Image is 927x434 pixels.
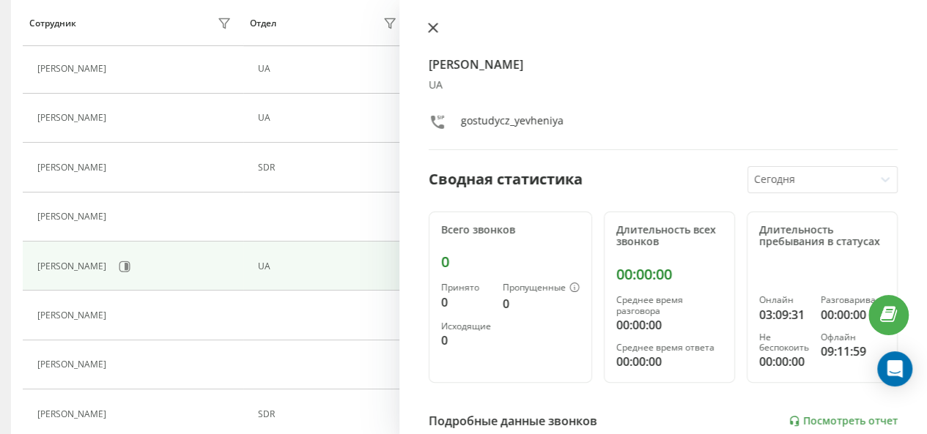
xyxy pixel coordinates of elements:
[429,79,898,91] div: UA
[37,409,110,419] div: [PERSON_NAME]
[461,113,564,135] div: gostudycz_yevheniya
[429,412,597,430] div: Подробные данные звонков
[258,162,401,173] div: SDR
[37,261,110,272] div: [PERSON_NAME]
[503,283,580,294] div: Пропущенные
[258,261,401,272] div: UA
[37,212,110,222] div: [PERSON_NAME]
[821,343,885,360] div: 09:11:59
[429,168,583,190] div: Сводная статистика
[616,343,723,353] div: Среднее время ответа
[788,415,898,427] a: Посмотреть отчет
[441,253,580,271] div: 0
[258,113,401,123] div: UA
[441,283,491,293] div: Принято
[37,359,110,370] div: [PERSON_NAME]
[821,306,885,323] div: 00:00:00
[37,310,110,321] div: [PERSON_NAME]
[759,353,809,370] div: 00:00:00
[616,295,723,316] div: Среднее время разговора
[429,56,898,73] h4: [PERSON_NAME]
[616,266,723,283] div: 00:00:00
[441,293,491,311] div: 0
[503,295,580,313] div: 0
[441,332,491,349] div: 0
[37,113,110,123] div: [PERSON_NAME]
[616,224,723,249] div: Длительность всех звонков
[877,351,912,386] div: Open Intercom Messenger
[616,353,723,370] div: 00:00:00
[441,224,580,236] div: Всего звонков
[759,295,809,305] div: Онлайн
[759,306,809,323] div: 03:09:31
[29,18,76,29] div: Сотрудник
[821,295,885,305] div: Разговаривает
[258,409,401,419] div: SDR
[616,316,723,334] div: 00:00:00
[37,162,110,173] div: [PERSON_NAME]
[37,64,110,74] div: [PERSON_NAME]
[759,224,885,249] div: Длительность пребывания в статусах
[250,18,276,29] div: Отдел
[759,332,809,353] div: Не беспокоить
[821,332,885,343] div: Офлайн
[441,321,491,332] div: Исходящие
[258,64,401,74] div: UA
